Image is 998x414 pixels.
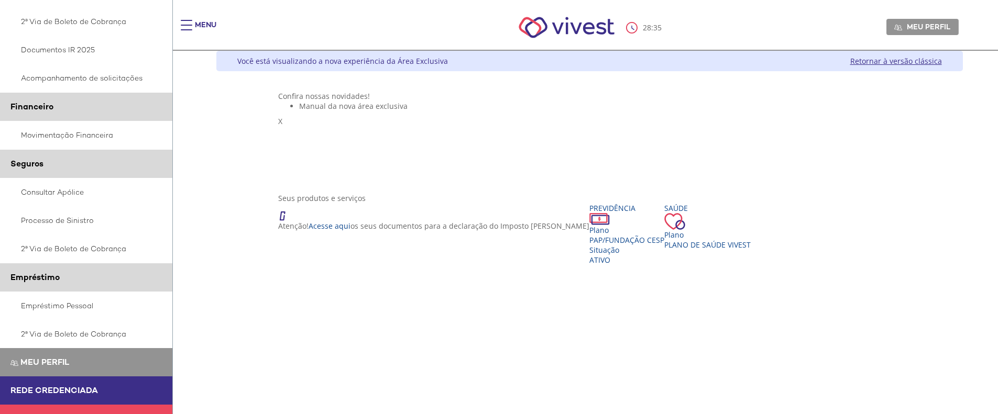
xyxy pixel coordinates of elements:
[850,56,942,66] a: Retornar à versão clássica
[589,255,610,265] span: Ativo
[299,101,408,111] span: Manual da nova área exclusiva
[643,23,651,32] span: 28
[309,221,350,231] a: Acesse aqui
[907,22,950,31] span: Meu perfil
[278,91,901,183] section: <span lang="pt-BR" dir="ltr">Visualizador do Conteúdo da Web</span> 1
[10,158,43,169] span: Seguros
[589,225,664,235] div: Plano
[20,356,69,367] span: Meu perfil
[589,213,610,225] img: ico_dinheiro.png
[278,221,589,231] p: Atenção! os seus documentos para a declaração do Imposto [PERSON_NAME]
[507,5,626,50] img: Vivest
[664,230,751,240] div: Plano
[195,20,216,41] div: Menu
[653,23,662,32] span: 35
[237,56,448,66] div: Você está visualizando a nova experiência da Área Exclusiva
[278,193,901,203] div: Seus produtos e serviços
[10,359,18,367] img: Meu perfil
[664,240,751,250] span: Plano de Saúde VIVEST
[278,116,282,126] span: X
[664,213,685,230] img: ico_coracao.png
[886,19,959,35] a: Meu perfil
[589,203,664,213] div: Previdência
[664,203,751,250] a: Saúde PlanoPlano de Saúde VIVEST
[589,203,664,265] a: Previdência PlanoPAP/Fundação CESP SituaçãoAtivo
[10,385,98,396] span: Rede Credenciada
[278,203,296,221] img: ico_atencao.png
[664,203,751,213] div: Saúde
[626,22,664,33] div: :
[894,24,902,31] img: Meu perfil
[10,272,60,283] span: Empréstimo
[589,235,664,245] span: PAP/Fundação CESP
[278,91,901,101] div: Confira nossas novidades!
[10,101,53,112] span: Financeiro
[589,245,664,255] div: Situação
